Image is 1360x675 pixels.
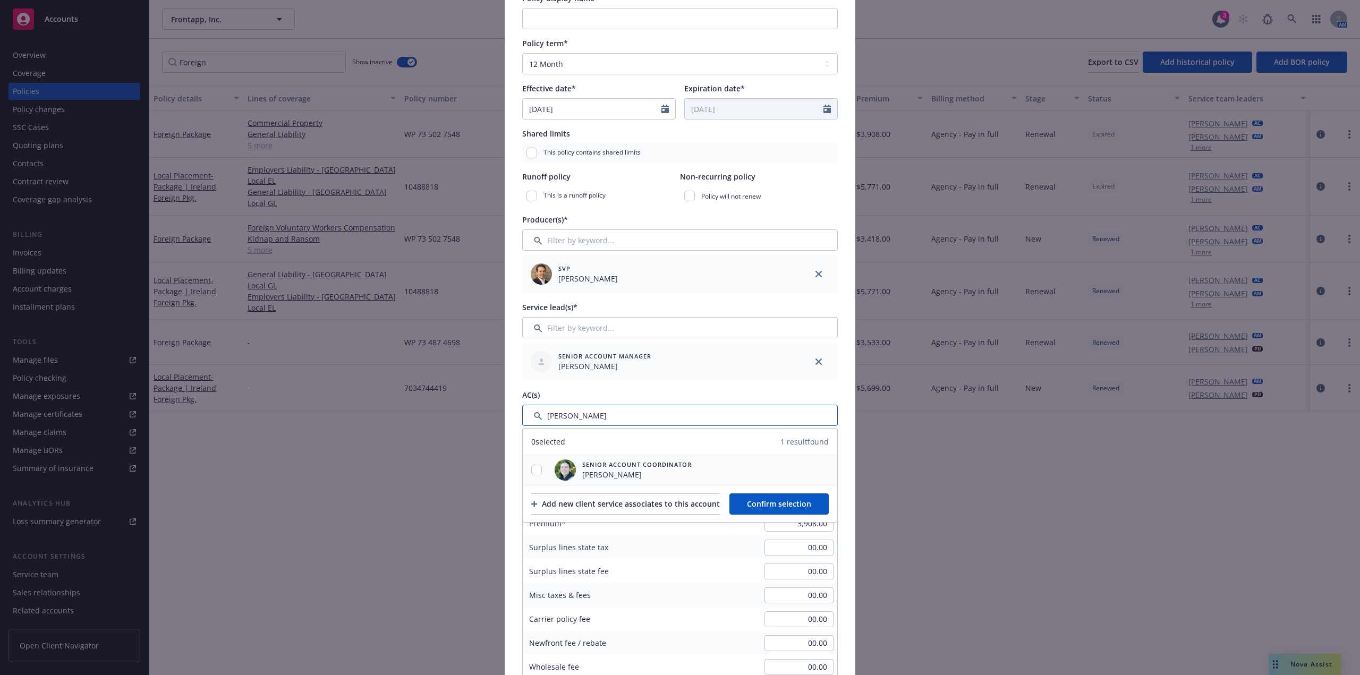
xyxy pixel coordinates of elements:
[680,186,838,206] div: Policy will not renew
[529,542,608,552] span: Surplus lines state tax
[522,317,838,338] input: Filter by keyword...
[558,361,651,372] span: [PERSON_NAME]
[684,83,745,93] span: Expiration date*
[780,436,829,447] span: 1 result found
[764,587,834,603] input: 0.00
[812,355,825,368] a: close
[522,83,576,93] span: Effective date*
[582,460,692,469] span: Senior Account Coordinator
[522,143,838,163] div: This policy contains shared limits
[558,273,618,284] span: [PERSON_NAME]
[531,493,720,515] button: Add new client service associates to this account
[582,469,692,480] span: [PERSON_NAME]
[764,516,834,532] input: 0.00
[522,390,540,400] span: AC(s)
[531,436,565,447] span: 0 selected
[529,638,606,648] span: Newfront fee / rebate
[529,590,591,600] span: Misc taxes & fees
[823,105,831,113] svg: Calendar
[522,229,838,251] input: Filter by keyword...
[764,540,834,556] input: 0.00
[531,263,552,285] img: employee photo
[764,563,834,579] input: 0.00
[522,129,570,139] span: Shared limits
[661,105,669,113] svg: Calendar
[522,215,568,225] span: Producer(s)*
[523,99,661,119] input: MM/DD/YYYY
[685,99,823,119] input: MM/DD/YYYY
[529,614,590,624] span: Carrier policy fee
[764,659,834,675] input: 0.00
[522,38,568,48] span: Policy term*
[531,494,720,514] div: Add new client service associates to this account
[729,493,829,515] button: Confirm selection
[529,518,566,528] span: Premium
[529,662,579,672] span: Wholesale fee
[558,264,618,273] span: SVP
[558,352,651,361] span: Senior Account Manager
[812,268,825,280] a: close
[764,635,834,651] input: 0.00
[522,302,577,312] span: Service lead(s)*
[522,172,571,182] span: Runoff policy
[529,566,609,576] span: Surplus lines state fee
[680,172,755,182] span: Non-recurring policy
[555,459,576,481] img: employee photo
[522,186,680,206] div: This is a runoff policy
[764,611,834,627] input: 0.00
[747,499,811,509] span: Confirm selection
[522,405,838,426] input: Filter by keyword...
